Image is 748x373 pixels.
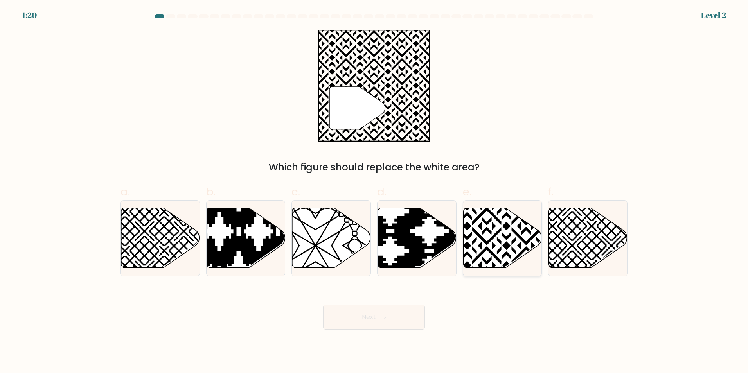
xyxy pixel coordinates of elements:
[463,184,471,199] span: e.
[701,9,726,21] div: Level 2
[323,305,425,330] button: Next
[377,184,387,199] span: d.
[206,184,216,199] span: b.
[548,184,554,199] span: f.
[291,184,300,199] span: c.
[120,184,130,199] span: a.
[329,87,385,129] g: "
[22,9,37,21] div: 1:20
[125,160,623,174] div: Which figure should replace the white area?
